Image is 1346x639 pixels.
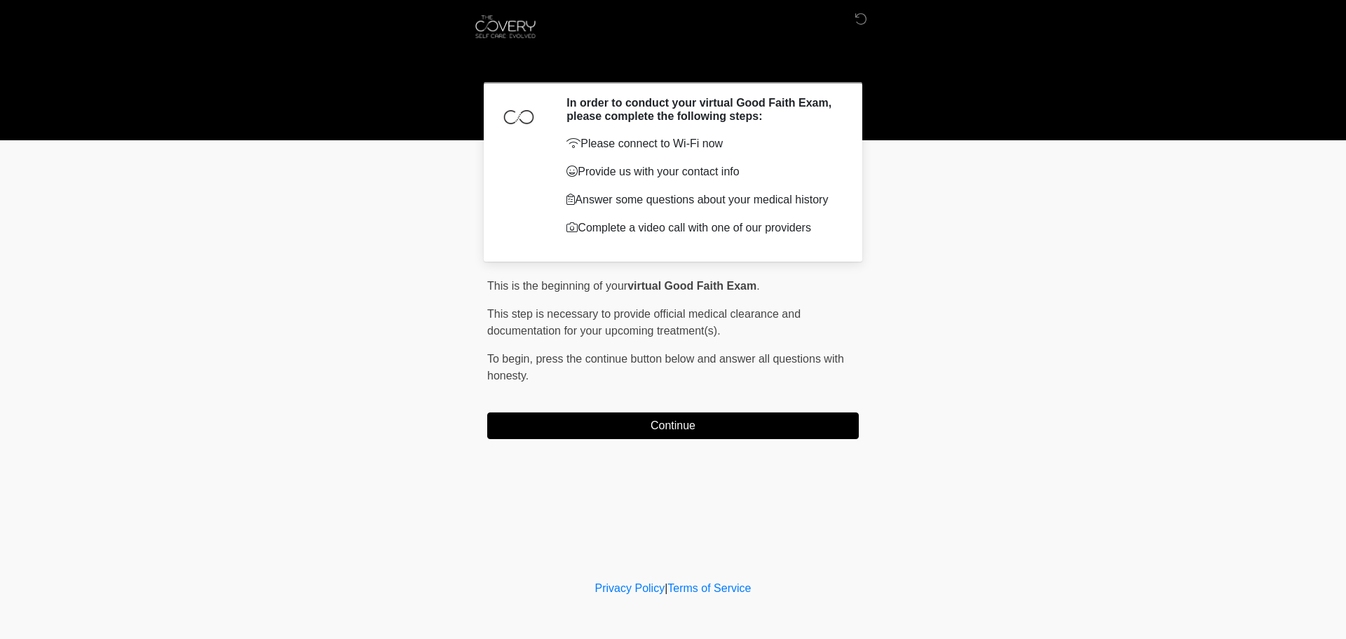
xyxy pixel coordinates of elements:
p: Answer some questions about your medical history [566,191,838,208]
p: Please connect to Wi-Fi now [566,135,838,152]
h1: ‎ ‎ ‎ ‎ [477,51,869,76]
p: Complete a video call with one of our providers [566,220,838,236]
img: Agent Avatar [498,96,540,138]
a: Terms of Service [667,582,751,594]
a: | [665,582,667,594]
span: . [756,280,759,292]
span: press the continue button below and answer all questions with honesty. [487,353,844,382]
button: Continue [487,412,859,439]
span: This is the beginning of your [487,280,627,292]
strong: virtual Good Faith Exam [627,280,756,292]
span: This step is necessary to provide official medical clearance and documentation for your upcoming ... [487,308,801,337]
span: To begin, [487,353,536,365]
h2: In order to conduct your virtual Good Faith Exam, please complete the following steps: [566,96,838,123]
a: Privacy Policy [595,582,665,594]
p: Provide us with your contact info [566,163,838,180]
img: The Covery - Ascension Logo [473,11,538,43]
